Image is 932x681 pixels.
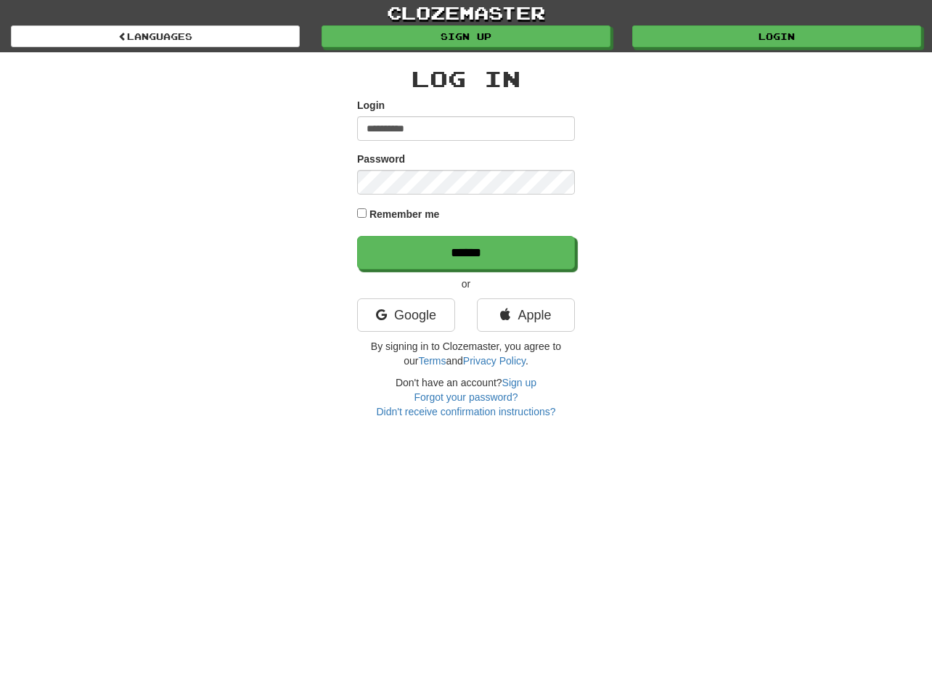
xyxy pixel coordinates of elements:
[11,25,300,47] a: Languages
[357,375,575,419] div: Don't have an account?
[357,152,405,166] label: Password
[502,377,536,388] a: Sign up
[357,277,575,291] p: or
[369,207,440,221] label: Remember me
[463,355,526,367] a: Privacy Policy
[322,25,610,47] a: Sign up
[376,406,555,417] a: Didn't receive confirmation instructions?
[477,298,575,332] a: Apple
[357,67,575,91] h2: Log In
[357,298,455,332] a: Google
[414,391,518,403] a: Forgot your password?
[418,355,446,367] a: Terms
[632,25,921,47] a: Login
[357,98,385,113] label: Login
[357,339,575,368] p: By signing in to Clozemaster, you agree to our and .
